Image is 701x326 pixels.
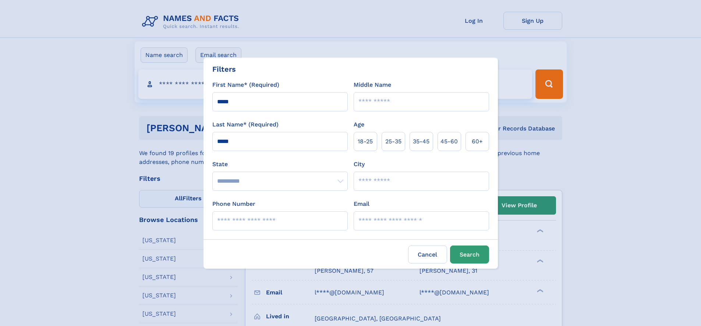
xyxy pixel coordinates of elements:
[408,246,447,264] label: Cancel
[440,137,458,146] span: 45‑60
[354,120,364,129] label: Age
[413,137,429,146] span: 35‑45
[354,160,365,169] label: City
[450,246,489,264] button: Search
[212,64,236,75] div: Filters
[212,120,279,129] label: Last Name* (Required)
[354,200,369,208] label: Email
[354,80,391,89] label: Middle Name
[385,137,401,146] span: 25‑35
[472,137,483,146] span: 60+
[358,137,373,146] span: 18‑25
[212,160,348,169] label: State
[212,80,279,89] label: First Name* (Required)
[212,200,255,208] label: Phone Number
